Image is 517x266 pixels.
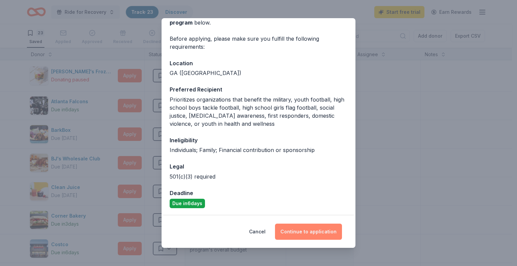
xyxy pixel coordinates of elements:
div: Due in 6 days [170,199,205,208]
div: Preferred Recipient [170,85,347,94]
button: Continue to application [275,224,342,240]
div: Prioritizes organizations that benefit the military, youth football, high school boys tackle foot... [170,96,347,128]
button: Cancel [249,224,266,240]
div: GA ([GEOGRAPHIC_DATA]) [170,69,347,77]
div: Location [170,59,347,68]
div: Deadline [170,189,347,197]
div: Before applying, please make sure you fulfill the following requirements: [170,35,347,51]
div: Ineligibility [170,136,347,145]
div: Legal [170,162,347,171]
div: 501(c)(3) required [170,173,347,181]
div: Individuals; Family; Financial contribution or sponsorship [170,146,347,154]
div: We've summarized the requirements for below. [170,10,347,27]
